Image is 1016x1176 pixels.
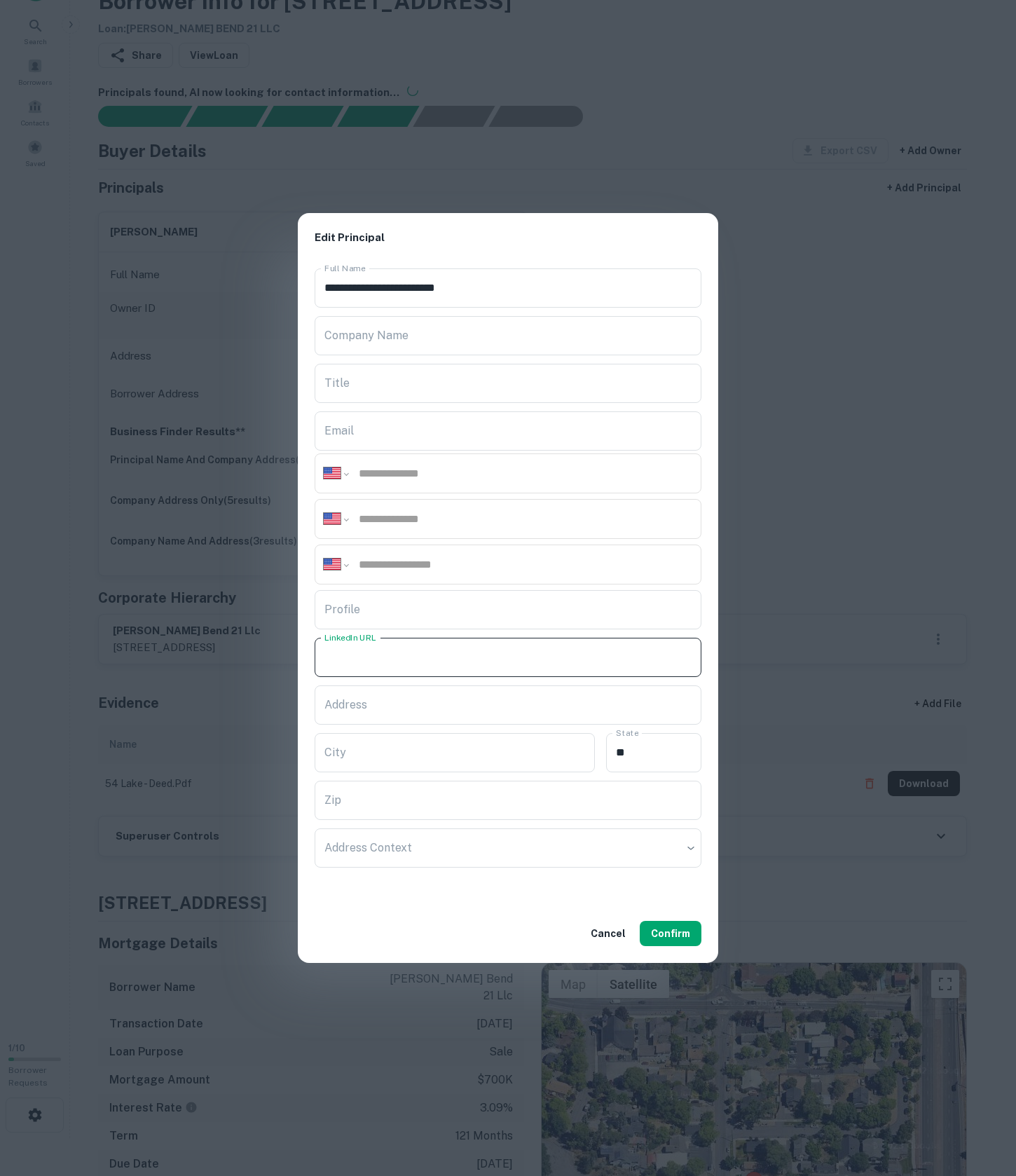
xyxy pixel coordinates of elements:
[585,921,631,946] button: Cancel
[298,213,718,263] h2: Edit Principal
[324,262,366,274] label: Full Name
[616,727,638,739] label: State
[946,1064,1016,1131] iframe: Chat Widget
[640,921,701,946] button: Confirm
[315,828,701,868] div: ​
[324,631,376,643] label: LinkedIn URL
